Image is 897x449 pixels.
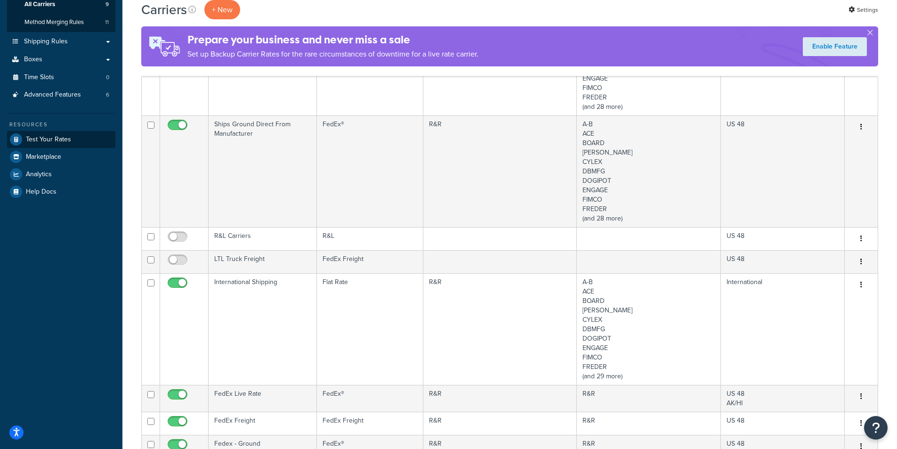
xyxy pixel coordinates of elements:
span: Boxes [24,56,42,64]
span: Time Slots [24,73,54,82]
span: 9 [105,0,109,8]
a: Enable Feature [803,37,867,56]
p: Set up Backup Carrier Rates for the rare circumstances of downtime for a live rate carrier. [187,48,478,61]
td: R&R [423,385,577,412]
span: Analytics [26,171,52,179]
td: R&R [423,412,577,435]
td: R&R [423,115,577,227]
td: FedEx Freight [209,412,317,435]
td: LTL Truck Freight [209,250,317,273]
td: US 48 [721,227,845,250]
td: FedEx Freight [317,412,423,435]
h1: Carriers [141,0,187,19]
a: Shipping Rules [7,33,115,50]
td: Ships Ground Direct From Manufacturer [209,115,317,227]
span: Advanced Features [24,91,81,99]
td: A-B ACE BOARD [PERSON_NAME] CYLEX DBMFG DOGIPOT ENGAGE FIMCO FREDER (and 29 more) [577,273,720,385]
td: International Shipping [209,273,317,385]
h4: Prepare your business and never miss a sale [187,32,478,48]
span: Shipping Rules [24,38,68,46]
span: Test Your Rates [26,136,71,144]
td: US 48 [721,115,845,227]
td: R&L Carriers [209,227,317,250]
td: A-B ACE BOARD [PERSON_NAME] CYLEX DBMFG DOGIPOT ENGAGE FIMCO FREDER (and 28 more) [577,115,720,227]
td: US 48 AK/HI [721,385,845,412]
span: All Carriers [24,0,55,8]
li: Time Slots [7,69,115,86]
td: Flat Rate [317,273,423,385]
td: FedEx Freight [317,250,423,273]
a: Boxes [7,51,115,68]
a: Settings [849,3,878,16]
span: Method Merging Rules [24,18,84,26]
td: R&L [317,227,423,250]
a: Method Merging Rules 11 [7,14,115,31]
a: Test Your Rates [7,131,115,148]
span: 0 [106,73,109,82]
li: Method Merging Rules [7,14,115,31]
a: Time Slots 0 [7,69,115,86]
a: Advanced Features 6 [7,86,115,104]
span: Marketplace [26,153,61,161]
td: US 48 [721,250,845,273]
a: Help Docs [7,183,115,200]
td: FedEx Live Rate [209,385,317,412]
div: Resources [7,121,115,129]
td: R&R [423,273,577,385]
span: 6 [106,91,109,99]
a: Analytics [7,166,115,183]
button: Open Resource Center [864,416,888,440]
span: 11 [105,18,109,26]
img: ad-rules-rateshop-fe6ec290ccb7230408bd80ed9643f0289d75e0ffd9eb532fc0e269fcd187b520.png [141,26,187,66]
td: US 48 [721,412,845,435]
td: R&R [577,412,720,435]
td: International [721,273,845,385]
td: R&R [577,385,720,412]
a: Marketplace [7,148,115,165]
td: FedEx® [317,385,423,412]
td: FedEx® [317,115,423,227]
li: Advanced Features [7,86,115,104]
span: Help Docs [26,188,57,196]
